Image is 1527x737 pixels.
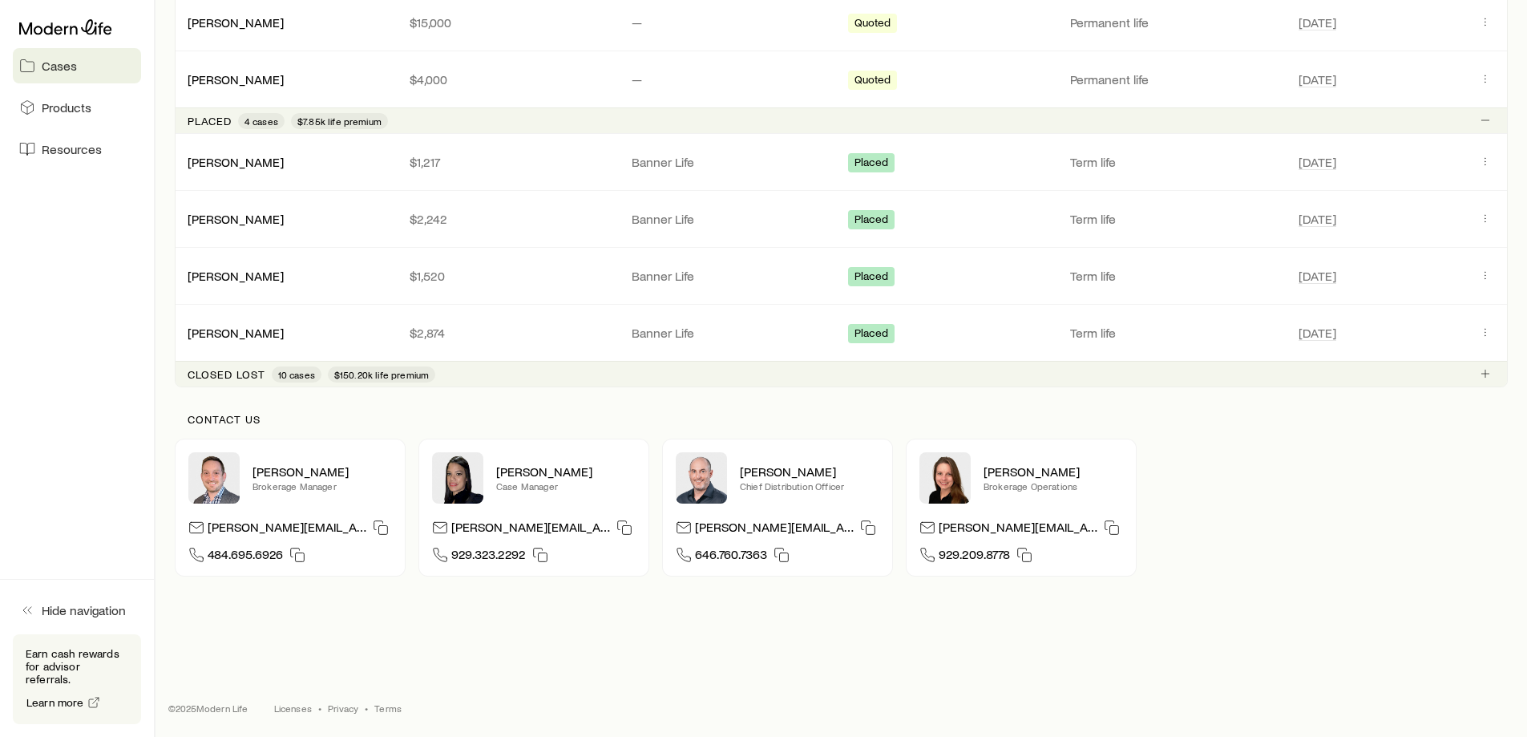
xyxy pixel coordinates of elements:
span: Cases [42,58,77,74]
p: Brokerage Manager [252,480,392,492]
a: Privacy [328,702,358,715]
span: Resources [42,141,102,157]
span: Products [42,99,91,115]
p: © 2025 Modern Life [168,702,248,715]
p: [PERSON_NAME] [496,464,636,480]
div: [PERSON_NAME] [188,325,284,342]
a: [PERSON_NAME] [188,154,284,169]
a: [PERSON_NAME] [188,268,284,283]
span: 929.209.8778 [939,546,1010,568]
button: Hide navigation [13,593,141,628]
span: Placed [854,156,889,172]
span: [DATE] [1299,268,1336,284]
a: [PERSON_NAME] [188,211,284,226]
div: [PERSON_NAME] [188,154,284,171]
p: $4,000 [410,71,606,87]
p: Earn cash rewards for advisor referrals. [26,647,128,686]
img: Elana Hasten [432,452,483,504]
span: Placed [854,213,889,229]
span: Placed [854,326,889,343]
p: Placed [188,115,232,128]
span: 646.760.7363 [695,546,767,568]
a: Licenses [274,702,312,715]
a: [PERSON_NAME] [188,71,284,87]
p: [PERSON_NAME][EMAIL_ADDRESS][DOMAIN_NAME] [695,519,854,541]
p: [PERSON_NAME] [984,464,1123,480]
span: Hide navigation [42,602,126,618]
p: [PERSON_NAME] [252,464,392,480]
p: — [632,71,828,87]
span: • [318,702,321,715]
a: [PERSON_NAME] [188,14,284,30]
p: Case Manager [496,480,636,492]
a: Resources [13,132,141,167]
a: Terms [374,702,402,715]
p: Banner Life [632,154,828,170]
p: Term life [1070,325,1279,341]
a: Products [13,90,141,125]
div: [PERSON_NAME] [188,268,284,285]
p: [PERSON_NAME][EMAIL_ADDRESS][DOMAIN_NAME] [208,519,366,541]
p: Banner Life [632,268,828,284]
p: Closed lost [188,368,265,381]
span: [DATE] [1299,71,1336,87]
span: [DATE] [1299,211,1336,227]
div: [PERSON_NAME] [188,211,284,228]
p: Chief Distribution Officer [740,480,879,492]
p: Term life [1070,268,1279,284]
p: $1,520 [410,268,606,284]
p: — [632,14,828,30]
span: Quoted [854,73,891,90]
span: Quoted [854,16,891,33]
p: Term life [1070,211,1279,227]
p: Permanent life [1070,71,1279,87]
p: Term life [1070,154,1279,170]
span: 929.323.2292 [451,546,526,568]
a: [PERSON_NAME] [188,325,284,340]
img: Brandon Parry [188,452,240,504]
span: • [365,702,368,715]
span: Placed [854,269,889,286]
span: Learn more [26,697,84,708]
p: Permanent life [1070,14,1279,30]
p: [PERSON_NAME][EMAIL_ADDRESS][DOMAIN_NAME] [939,519,1097,541]
p: [PERSON_NAME] [740,464,879,480]
p: Contact us [188,413,1495,426]
p: $15,000 [410,14,606,30]
a: Cases [13,48,141,83]
p: [PERSON_NAME][EMAIL_ADDRESS][DOMAIN_NAME] [451,519,610,541]
span: 484.695.6926 [208,546,283,568]
p: $2,242 [410,211,606,227]
p: Brokerage Operations [984,480,1123,492]
span: $150.20k life premium [334,368,429,381]
span: 4 cases [244,115,278,128]
div: [PERSON_NAME] [188,14,284,31]
span: $7.85k life premium [297,115,382,128]
p: $2,874 [410,325,606,341]
span: 10 cases [278,368,315,381]
div: [PERSON_NAME] [188,71,284,88]
p: Banner Life [632,211,828,227]
img: Dan Pierson [676,452,727,504]
span: [DATE] [1299,14,1336,30]
span: [DATE] [1299,325,1336,341]
div: Earn cash rewards for advisor referrals.Learn more [13,634,141,724]
p: Banner Life [632,325,828,341]
img: Ellen Wall [919,452,971,504]
span: [DATE] [1299,154,1336,170]
p: $1,217 [410,154,606,170]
